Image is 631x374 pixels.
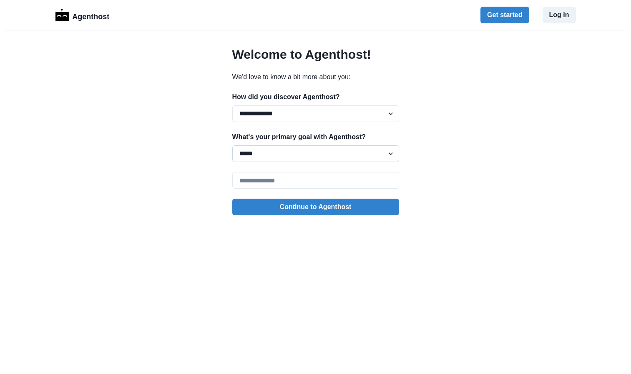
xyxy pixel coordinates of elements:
img: Logo [55,9,69,21]
p: We'd love to know a bit more about you: [232,72,399,82]
p: What's your primary goal with Agenthost? [232,132,399,142]
button: Log in [543,7,576,23]
p: How did you discover Agenthost? [232,92,399,102]
p: Agenthost [72,8,109,22]
button: Get started [480,7,529,23]
button: Continue to Agenthost [232,199,399,215]
h2: Welcome to Agenthost! [232,47,399,62]
a: LogoAgenthost [55,8,110,22]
